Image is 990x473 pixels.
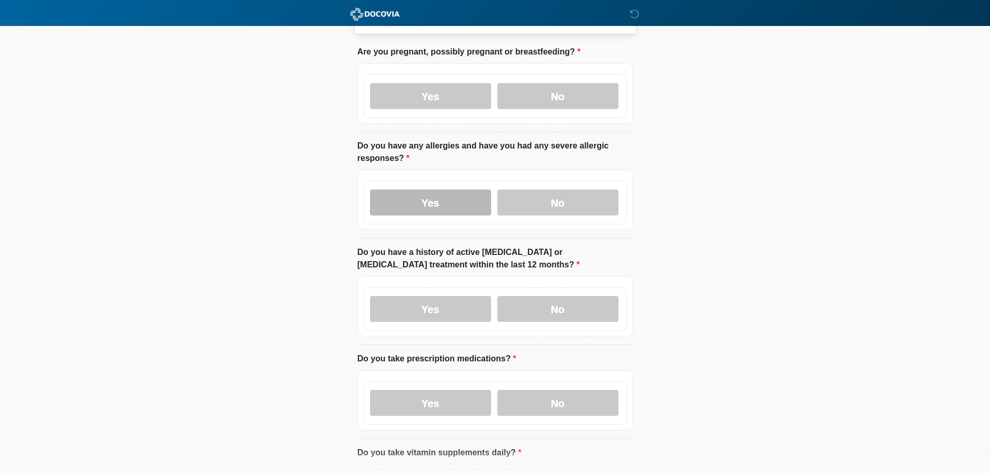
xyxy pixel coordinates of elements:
label: Are you pregnant, possibly pregnant or breastfeeding? [358,46,580,58]
label: No [497,83,618,109]
label: Yes [370,390,491,416]
img: ABC Med Spa- GFEase Logo [347,8,403,21]
label: No [497,390,618,416]
label: Do you have a history of active [MEDICAL_DATA] or [MEDICAL_DATA] treatment within the last 12 mon... [358,246,633,271]
label: Yes [370,296,491,322]
label: Yes [370,190,491,215]
label: Yes [370,83,491,109]
label: Do you take prescription medications? [358,353,517,365]
label: No [497,296,618,322]
label: Do you have any allergies and have you had any severe allergic responses? [358,140,633,165]
label: No [497,190,618,215]
label: Do you take vitamin supplements daily? [358,447,522,459]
